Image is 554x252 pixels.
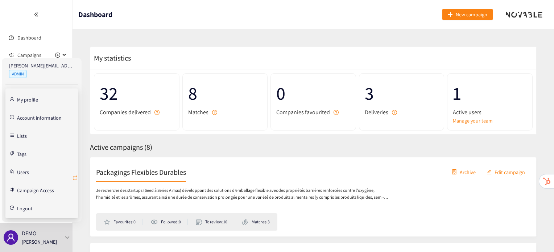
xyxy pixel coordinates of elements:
a: Lists [17,132,27,139]
span: question-circle [154,110,160,115]
span: Campaigns [17,48,41,62]
span: 8 [188,79,262,108]
a: Manage your team [453,117,527,125]
li: Matches: 3 [242,219,270,225]
span: ADMIN [9,70,27,78]
button: plusNew campaign [442,9,493,20]
span: Archive [460,168,476,176]
span: Companies favourited [276,108,330,117]
span: 3 [365,79,439,108]
span: 0 [276,79,350,108]
span: question-circle [334,110,339,115]
a: Campaign Access [17,186,54,193]
a: Account information [17,114,62,120]
button: retweet [72,172,78,184]
span: My statistics [90,53,131,63]
p: [PERSON_NAME][EMAIL_ADDRESS][DOMAIN_NAME] [9,62,74,70]
li: Followed: 0 [150,219,187,225]
span: Deliveries [365,108,388,117]
span: double-left [34,12,39,17]
button: containerArchive [446,166,481,178]
span: logout [10,206,14,210]
a: Packagings Flexibles DurablescontainerArchiveeditEdit campaignJe recherche des startups (Seed à S... [90,157,537,237]
span: user [7,233,15,242]
h2: Packagings Flexibles Durables [96,167,186,177]
span: Edit campaign [495,168,525,176]
span: Active users [453,108,481,117]
a: My profile [17,96,38,102]
a: Dashboard [17,34,41,41]
a: Users [17,168,29,175]
span: Companies delivered [100,108,151,117]
p: DEMO [22,229,37,238]
span: question-circle [392,110,397,115]
p: [PERSON_NAME] [22,238,57,246]
span: retweet [72,175,78,182]
span: plus [448,12,453,18]
button: editEdit campaign [481,166,530,178]
span: edit [487,169,492,175]
span: 1 [453,79,527,108]
span: question-circle [212,110,217,115]
span: Matches [188,108,208,117]
iframe: Chat Widget [518,217,554,252]
p: Je recherche des startups (Seed à Series A max) développant des solutions d’emballage flexible av... [96,187,393,201]
li: Favourites: 0 [104,219,142,225]
li: To review: 10 [196,219,234,225]
span: plus-circle [55,53,60,58]
span: Logout [17,206,33,211]
span: Active campaigns ( 8 ) [90,142,152,152]
a: Tags [17,150,26,157]
span: sound [9,53,14,58]
span: 32 [100,79,174,108]
span: New campaign [456,11,487,18]
span: container [452,169,457,175]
